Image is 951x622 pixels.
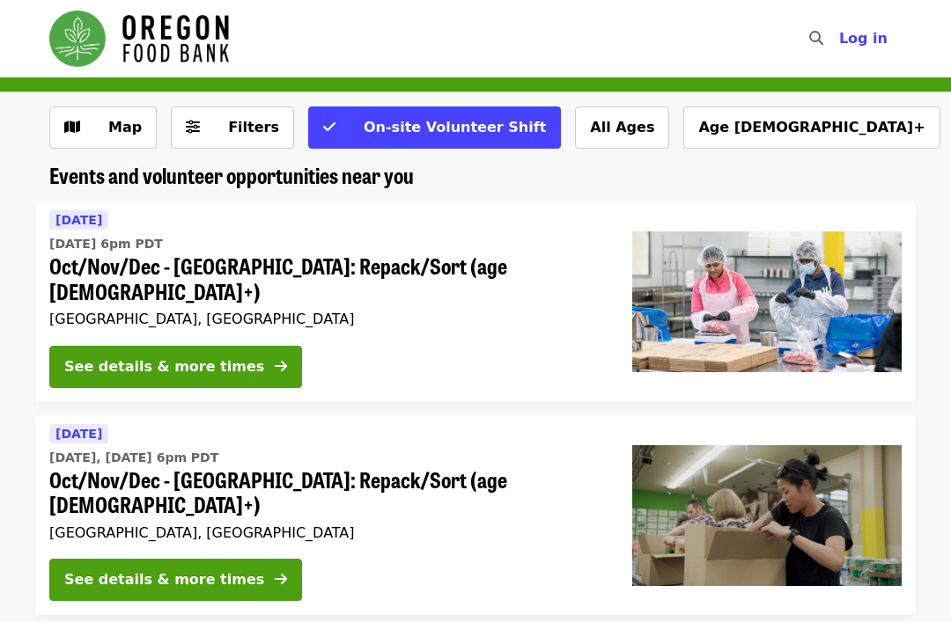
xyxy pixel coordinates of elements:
[632,445,902,586] img: Oct/Nov/Dec - Portland: Repack/Sort (age 8+) organized by Oregon Food Bank
[834,18,848,60] input: Search
[49,524,604,541] div: [GEOGRAPHIC_DATA], [GEOGRAPHIC_DATA]
[308,106,561,149] button: On-site Volunteer Shift
[839,30,888,47] span: Log in
[49,449,218,467] time: [DATE], [DATE] 6pm PDT
[64,569,264,590] div: See details & more times
[35,202,916,402] a: See details for "Oct/Nov/Dec - Beaverton: Repack/Sort (age 10+)"
[323,119,335,135] i: check icon
[632,231,902,372] img: Oct/Nov/Dec - Beaverton: Repack/Sort (age 10+) organized by Oregon Food Bank
[575,106,669,149] button: All Ages
[186,119,200,135] i: sliders-h icon
[49,11,229,67] img: Oregon Food Bank - Home
[55,427,102,441] span: [DATE]
[809,30,823,47] i: search icon
[171,106,294,149] button: Filters (0 selected)
[49,253,604,304] span: Oct/Nov/Dec - [GEOGRAPHIC_DATA]: Repack/Sort (age [DEMOGRAPHIC_DATA]+)
[35,416,916,616] a: See details for "Oct/Nov/Dec - Portland: Repack/Sort (age 8+)"
[228,119,279,135] span: Filters
[55,213,102,227] span: [DATE]
[49,559,302,601] button: See details & more times
[49,467,604,518] span: Oct/Nov/Dec - [GEOGRAPHIC_DATA]: Repack/Sort (age [DEMOGRAPHIC_DATA]+)
[49,159,414,190] span: Events and volunteer opportunities near you
[825,21,902,56] button: Log in
[108,119,142,135] span: Map
[275,571,287,588] i: arrow-right icon
[49,311,604,327] div: [GEOGRAPHIC_DATA], [GEOGRAPHIC_DATA]
[49,235,163,253] time: [DATE] 6pm PDT
[49,106,157,149] button: Show map view
[275,358,287,375] i: arrow-right icon
[64,119,80,135] i: map icon
[64,356,264,377] div: See details & more times
[364,119,546,135] span: On-site Volunteer Shift
[49,346,302,388] button: See details & more times
[683,106,940,149] button: Age [DEMOGRAPHIC_DATA]+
